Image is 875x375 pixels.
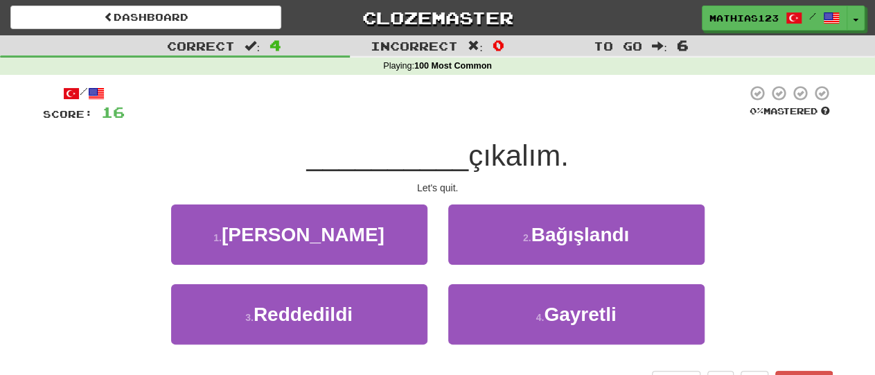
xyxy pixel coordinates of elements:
small: 2 . [523,232,531,243]
span: Bağışlandı [531,224,630,245]
span: : [245,40,260,52]
small: 1 . [213,232,222,243]
span: : [652,40,667,52]
button: 3.Reddedildi [171,284,427,345]
span: 6 [677,37,689,53]
button: 1.[PERSON_NAME] [171,204,427,265]
span: To go [594,39,642,53]
span: 0 % [750,105,763,116]
span: çıkalım. [468,139,569,172]
div: Mastered [747,105,833,118]
span: Reddedildi [254,304,353,325]
small: 3 . [245,312,254,323]
a: Mathias123 / [702,6,847,30]
span: 16 [101,103,125,121]
span: Score: [43,108,93,120]
span: Mathias123 [709,12,779,24]
button: 4.Gayretli [448,284,705,345]
strong: 100 Most Common [414,61,492,71]
span: Incorrect [371,39,458,53]
a: Clozemaster [302,6,573,30]
span: : [468,40,483,52]
span: [PERSON_NAME] [222,224,385,245]
small: 4 . [536,312,545,323]
span: Gayretli [544,304,616,325]
a: Dashboard [10,6,281,29]
span: / [809,11,816,21]
span: 0 [493,37,504,53]
button: 2.Bağışlandı [448,204,705,265]
div: / [43,85,125,102]
div: Let's quit. [43,181,833,195]
span: Correct [167,39,235,53]
span: 4 [269,37,281,53]
span: __________ [306,139,468,172]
